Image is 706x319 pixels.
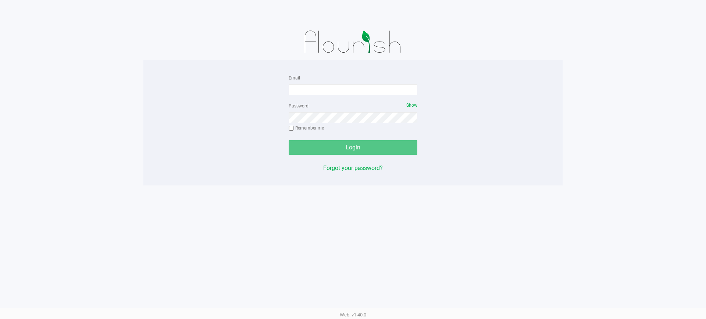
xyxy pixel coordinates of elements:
label: Password [289,103,309,109]
button: Forgot your password? [323,164,383,173]
span: Web: v1.40.0 [340,312,366,318]
label: Remember me [289,125,324,131]
label: Email [289,75,300,81]
input: Remember me [289,126,294,131]
span: Show [406,103,417,108]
